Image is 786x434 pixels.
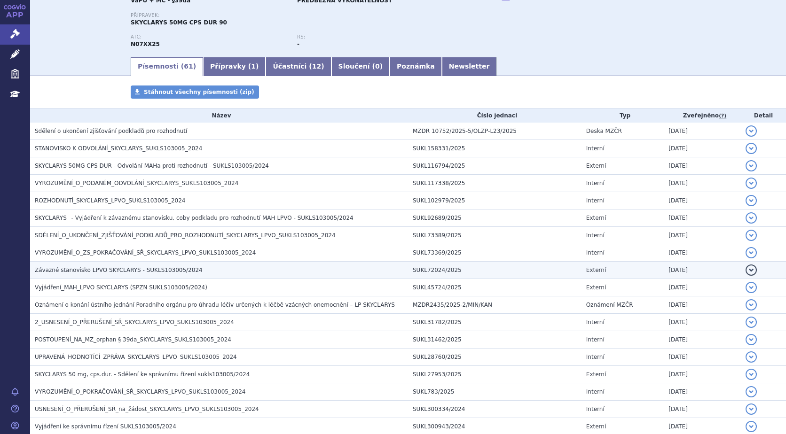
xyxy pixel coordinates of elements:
[408,383,582,401] td: SUKL783/2025
[35,145,202,152] span: STANOVISKO K ODVOLÁNÍ_SKYCLARYS_SUKLS103005_2024
[586,354,605,360] span: Interní
[741,108,786,123] th: Detail
[30,108,408,123] th: Název
[664,331,741,349] td: [DATE]
[586,319,605,325] span: Interní
[35,284,207,291] span: Vyjádření_MAH_LPVO SKYCLARYS (SPZN SUKLS103005/2024)
[586,232,605,239] span: Interní
[408,296,582,314] td: MZDR2435/2025-2/MIN/KAN
[144,89,254,95] span: Stáhnout všechny písemnosti (zip)
[35,406,259,412] span: USNESENÍ_O_PŘERUŠENÍ_SŘ_na_žádost_SKYCLARYS_LPVO_SUKLS103005_2024
[408,108,582,123] th: Číslo jednací
[586,371,606,378] span: Externí
[664,296,741,314] td: [DATE]
[408,157,582,175] td: SUKL116794/2025
[35,232,336,239] span: SDĚLENÍ_O_UKONČENÍ_ZJIŠŤOVÁNÍ_PODKLADŮ_PRO_ROZHODNUTÍ_SKYCLARYS_LPVO_SUKLS103005_2024
[664,401,741,418] td: [DATE]
[35,267,203,273] span: Závazné stanovisko LPVO SKYCLARYS - SUKLS103005/2024
[35,319,234,325] span: 2_USNESENÍ_O_PŘERUŠENÍ_SŘ_SKYCLARYS_LPVO_SUKLS103005_2024
[408,175,582,192] td: SUKL117338/2025
[746,125,757,137] button: detail
[746,369,757,380] button: detail
[664,157,741,175] td: [DATE]
[35,215,354,221] span: SKYCLARYS_ - Vyjádření k závaznému stanovisku, coby podkladu pro rozhodnutí MAH LPVO - SUKLS10300...
[664,366,741,383] td: [DATE]
[408,140,582,157] td: SUKL158331/2025
[297,41,299,47] strong: -
[746,334,757,345] button: detail
[35,128,187,134] span: Sdělení o ukončení zjišťování podkladů pro rozhodnutí
[312,62,321,70] span: 12
[35,336,231,343] span: POSTOUPENÍ_NA_MZ_orphan § 39da_SKYCLARYS_SUKLS103005_2024
[664,108,741,123] th: Zveřejněno
[408,227,582,244] td: SUKL73389/2025
[266,57,331,76] a: Účastníci (12)
[664,140,741,157] td: [DATE]
[131,19,227,26] span: SKYCLARYS 50MG CPS DUR 90
[586,302,633,308] span: Oznámení MZČR
[331,57,390,76] a: Sloučení (0)
[35,249,256,256] span: VYROZUMĚNÍ_O_ZS_POKRAČOVÁNÍ_SŘ_SKYCLARYS_LPVO_SUKLS103005_2024
[297,34,454,40] p: RS:
[35,163,269,169] span: SKYCLARYS 50MG CPS DUR - Odvolání MAHa proti rozhodnutí - SUKLS103005/2024
[375,62,380,70] span: 0
[131,34,288,40] p: ATC:
[35,302,395,308] span: Oznámení o konání ústního jednání Poradního orgánu pro úhradu léčiv určených k léčbě vzácných one...
[586,215,606,221] span: Externí
[408,262,582,279] td: SUKL72024/2025
[131,41,160,47] strong: OMAVELOXOLON
[408,366,582,383] td: SUKL27953/2025
[586,197,605,204] span: Interní
[408,349,582,366] td: SUKL28760/2025
[184,62,193,70] span: 61
[746,230,757,241] button: detail
[664,192,741,209] td: [DATE]
[251,62,256,70] span: 1
[408,331,582,349] td: SUKL31462/2025
[746,421,757,432] button: detail
[664,244,741,262] td: [DATE]
[586,284,606,291] span: Externí
[35,354,237,360] span: UPRAVENÁ_HODNOTÍCÍ_ZPRÁVA_SKYCLARYS_LPVO_SUKLS103005_2024
[35,197,185,204] span: ROZHODNUTÍ_SKYCLARYS_LPVO_SUKLS103005_2024
[664,279,741,296] td: [DATE]
[131,57,203,76] a: Písemnosti (61)
[586,249,605,256] span: Interní
[442,57,497,76] a: Newsletter
[746,247,757,258] button: detail
[131,13,464,18] p: Přípravek:
[408,401,582,418] td: SUKL300334/2024
[746,212,757,224] button: detail
[586,128,622,134] span: Deska MZČR
[664,209,741,227] td: [DATE]
[203,57,266,76] a: Přípravky (1)
[586,145,605,152] span: Interní
[746,143,757,154] button: detail
[664,175,741,192] td: [DATE]
[664,314,741,331] td: [DATE]
[664,349,741,366] td: [DATE]
[746,195,757,206] button: detail
[746,264,757,276] button: detail
[586,180,605,186] span: Interní
[719,113,726,119] abbr: (?)
[408,192,582,209] td: SUKL102979/2025
[746,160,757,171] button: detail
[408,244,582,262] td: SUKL73369/2025
[408,123,582,140] td: MZDR 10752/2025-5/OLZP-L23/2025
[746,282,757,293] button: detail
[586,423,606,430] span: Externí
[586,388,605,395] span: Interní
[664,262,741,279] td: [DATE]
[586,406,605,412] span: Interní
[664,227,741,244] td: [DATE]
[586,267,606,273] span: Externí
[35,180,238,186] span: VYROZUMĚNÍ_O_PODANÉM_ODVOLÁNÍ_SKYCLARYS_SUKLS103005_2024
[746,178,757,189] button: detail
[664,123,741,140] td: [DATE]
[35,423,176,430] span: Vyjádření ke správnímu řízení SUKLS103005/2024
[408,279,582,296] td: SUKL45724/2025
[131,85,259,99] a: Stáhnout všechny písemnosti (zip)
[746,317,757,328] button: detail
[408,314,582,331] td: SUKL31782/2025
